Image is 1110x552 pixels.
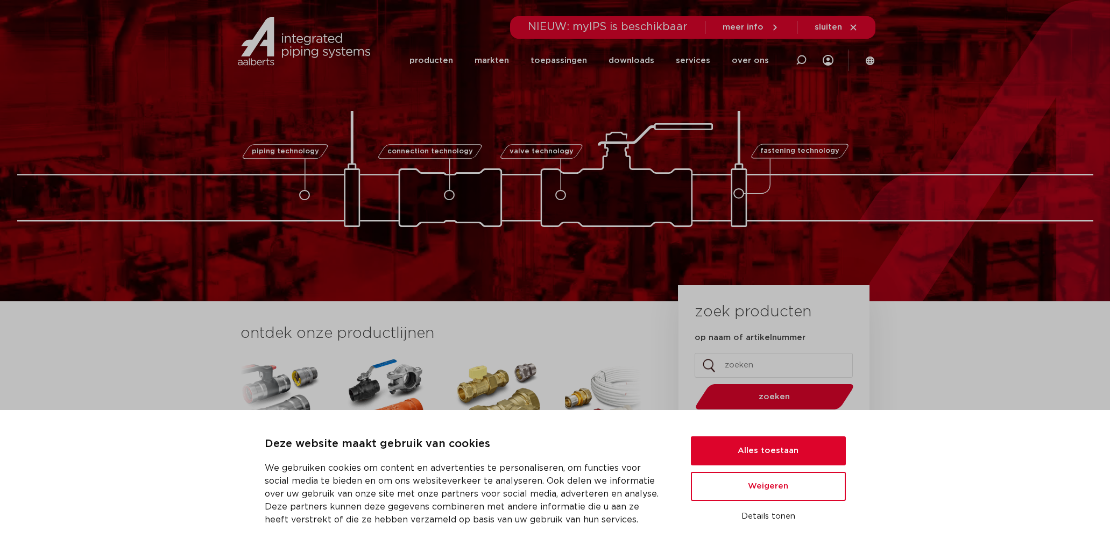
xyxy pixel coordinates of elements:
button: zoeken [691,383,858,411]
p: Deze website maakt gebruik van cookies [265,436,665,453]
nav: Menu [409,40,769,81]
span: NIEUW: myIPS is beschikbaar [528,22,688,32]
button: Alles toestaan [691,436,846,465]
input: zoeken [695,353,853,378]
button: Weigeren [691,472,846,501]
button: Details tonen [691,507,846,526]
a: VSHShurjoint [339,355,436,519]
h3: ontdek onze productlijnen [241,323,642,344]
label: op naam of artikelnummer [695,332,805,343]
h3: zoek producten [695,301,811,323]
a: toepassingen [531,40,587,81]
span: zoeken [723,393,826,401]
span: meer info [723,23,763,31]
a: VSHUltraPress [565,355,662,519]
a: services [676,40,710,81]
a: producten [409,40,453,81]
a: VSHSuper [452,355,549,519]
a: sluiten [815,23,858,32]
span: sluiten [815,23,842,31]
span: connection technology [387,148,472,155]
div: my IPS [823,39,833,82]
span: piping technology [252,148,319,155]
a: meer info [723,23,780,32]
span: fastening technology [760,148,839,155]
p: We gebruiken cookies om content en advertenties te personaliseren, om functies voor social media ... [265,462,665,526]
a: over ons [732,40,769,81]
a: markten [475,40,509,81]
a: VSHPowerPress [226,355,323,519]
span: valve technology [510,148,574,155]
a: downloads [609,40,654,81]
